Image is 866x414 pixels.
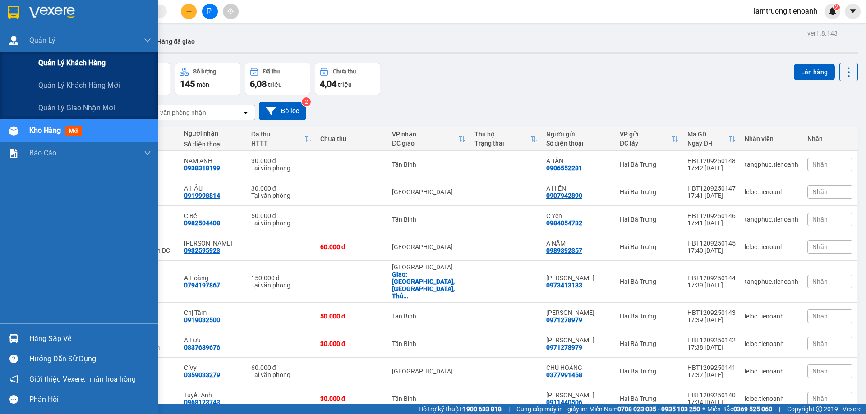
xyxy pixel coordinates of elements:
[546,219,582,227] div: 0984054732
[683,127,740,151] th: Toggle SortBy
[65,126,82,136] span: mới
[251,274,311,282] div: 150.000 đ
[745,340,798,347] div: leloc.tienoanh
[835,4,838,10] span: 2
[546,192,582,199] div: 0907942890
[812,340,828,347] span: Nhãn
[202,4,218,19] button: file-add
[184,164,220,172] div: 0938318199
[29,373,136,385] span: Giới thiệu Vexere, nhận hoa hồng
[259,102,306,120] button: Bộ lọc
[387,127,470,151] th: Toggle SortBy
[392,368,465,375] div: [GEOGRAPHIC_DATA]
[29,126,61,135] span: Kho hàng
[333,68,356,75] div: Chưa thu
[620,243,678,250] div: Hai Bà Trưng
[816,406,822,412] span: copyright
[474,131,530,138] div: Thu hộ
[812,161,828,168] span: Nhãn
[184,274,242,282] div: A Hoàng
[392,140,458,147] div: ĐC giao
[812,368,828,375] span: Nhãn
[320,340,383,347] div: 30.000 đ
[812,188,828,196] span: Nhãn
[392,313,465,320] div: Tân Bình
[251,282,311,289] div: Tại văn phòng
[546,212,611,219] div: C Yến
[338,81,352,88] span: triệu
[687,219,736,227] div: 17:41 [DATE]
[251,131,304,138] div: Đã thu
[508,404,510,414] span: |
[812,313,828,320] span: Nhãn
[546,240,611,247] div: A NĂM
[245,63,310,95] button: Đã thu6,08 triệu
[9,395,18,404] span: message
[620,140,671,147] div: ĐC lấy
[807,135,852,142] div: Nhãn
[546,309,611,316] div: HOÀNG PHÁT
[251,140,304,147] div: HTTT
[242,109,249,116] svg: open
[144,37,151,44] span: down
[184,344,220,351] div: 0837639676
[812,216,828,223] span: Nhãn
[181,4,197,19] button: plus
[9,355,18,363] span: question-circle
[392,243,465,250] div: [GEOGRAPHIC_DATA]
[184,247,220,254] div: 0932595923
[320,313,383,320] div: 50.000 đ
[38,57,106,68] span: Quản lý khách hàng
[687,247,736,254] div: 17:40 [DATE]
[184,282,220,289] div: 0794197867
[193,68,216,75] div: Số lượng
[251,185,311,192] div: 30.000 đ
[546,316,582,323] div: 0971278979
[687,364,736,371] div: HBT1209250141
[746,5,825,17] span: lamtruong.tienoanh
[184,212,242,219] div: C Bé
[392,395,465,402] div: Tân Bình
[184,157,242,164] div: NAM ANH
[392,131,458,138] div: VP nhận
[707,404,772,414] span: Miền Bắc
[470,127,542,151] th: Toggle SortBy
[251,219,311,227] div: Tại văn phòng
[620,368,678,375] div: Hai Bà Trưng
[620,216,678,223] div: Hai Bà Trưng
[687,309,736,316] div: HBT1209250143
[845,4,861,19] button: caret-down
[687,337,736,344] div: HBT1209250142
[184,192,220,199] div: 0919998814
[223,4,239,19] button: aim
[263,68,280,75] div: Đã thu
[794,64,835,80] button: Lên hàng
[620,188,678,196] div: Hai Bà Trưng
[392,271,465,300] div: Giao: Vinhomes Grand Park, Long Bình, Thủ Đức, Hồ Chí Minh
[184,399,220,406] div: 0968123743
[546,164,582,172] div: 0906552281
[184,337,242,344] div: A Lưu
[516,404,587,414] span: Cung cấp máy in - giấy in:
[251,192,311,199] div: Tại văn phòng
[38,80,120,91] span: Quản lý khách hàng mới
[687,157,736,164] div: HBT1209250148
[184,371,220,378] div: 0359033279
[546,131,611,138] div: Người gửi
[184,364,242,371] div: C Vy
[184,316,220,323] div: 0919032500
[812,278,828,285] span: Nhãn
[268,81,282,88] span: triệu
[546,185,611,192] div: A HIỂN
[184,130,242,137] div: Người nhận
[687,371,736,378] div: 17:37 [DATE]
[687,274,736,282] div: HBT1209250144
[546,364,611,371] div: CHÚ HOÀNG
[620,340,678,347] div: Hai Bà Trưng
[620,313,678,320] div: Hai Bà Trưng
[745,161,798,168] div: tangphuc.tienoanh
[546,344,582,351] div: 0971278979
[9,36,18,45] img: warehouse-icon
[546,282,582,289] div: 0973413133
[251,157,311,164] div: 30.000 đ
